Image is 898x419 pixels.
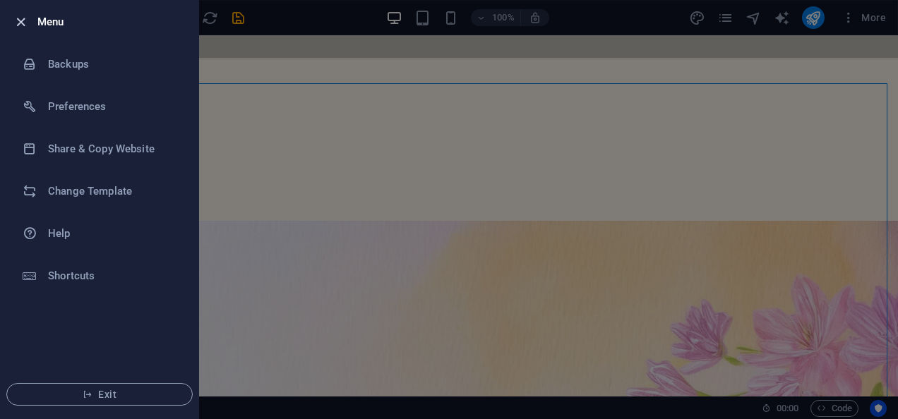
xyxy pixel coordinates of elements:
[48,98,179,115] h6: Preferences
[6,383,193,406] button: Exit
[48,140,179,157] h6: Share & Copy Website
[48,56,179,73] h6: Backups
[1,212,198,255] a: Help
[18,389,181,400] span: Exit
[48,183,179,200] h6: Change Template
[48,267,179,284] h6: Shortcuts
[37,13,187,30] h6: Menu
[48,225,179,242] h6: Help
